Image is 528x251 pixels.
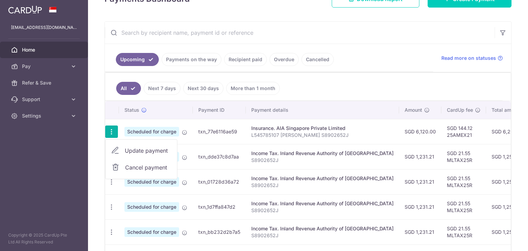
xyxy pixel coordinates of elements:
[22,96,67,103] span: Support
[11,24,77,31] p: [EMAIL_ADDRESS][DOMAIN_NAME]
[399,144,441,169] td: SGD 1,231.21
[251,175,394,182] div: Income Tax. Inland Revenue Authority of [GEOGRAPHIC_DATA]
[246,101,399,119] th: Payment details
[399,194,441,219] td: SGD 1,231.21
[447,107,473,113] span: CardUp fee
[124,107,139,113] span: Status
[144,82,180,95] a: Next 7 days
[405,107,422,113] span: Amount
[399,119,441,144] td: SGD 6,120.00
[193,119,246,144] td: txn_77e6116ae59
[441,219,486,244] td: SGD 21.55 MLTAX25R
[441,169,486,194] td: SGD 21.55 MLTAX25R
[22,79,67,86] span: Refer & Save
[162,53,221,66] a: Payments on the way
[441,144,486,169] td: SGD 21.55 MLTAX25R
[441,55,496,62] span: Read more on statuses
[105,22,495,44] input: Search by recipient name, payment id or reference
[492,107,514,113] span: Total amt.
[124,227,179,237] span: Scheduled for charge
[399,169,441,194] td: SGD 1,231.21
[124,127,179,137] span: Scheduled for charge
[193,101,246,119] th: Payment ID
[301,53,334,66] a: Cancelled
[269,53,299,66] a: Overdue
[8,6,42,14] img: CardUp
[441,194,486,219] td: SGD 21.55 MLTAX25R
[251,232,394,239] p: S8902652J
[251,157,394,164] p: S8902652J
[183,82,223,95] a: Next 30 days
[22,112,67,119] span: Settings
[224,53,267,66] a: Recipient paid
[251,150,394,157] div: Income Tax. Inland Revenue Authority of [GEOGRAPHIC_DATA]
[226,82,280,95] a: More than 1 month
[441,119,486,144] td: SGD 144.12 25AMEX21
[22,63,67,70] span: Pay
[124,177,179,187] span: Scheduled for charge
[193,169,246,194] td: txn_01728d36a72
[251,207,394,214] p: S8902652J
[116,53,159,66] a: Upcoming
[399,219,441,244] td: SGD 1,231.21
[193,144,246,169] td: txn_dde37c8d7aa
[441,55,503,62] a: Read more on statuses
[251,200,394,207] div: Income Tax. Inland Revenue Authority of [GEOGRAPHIC_DATA]
[124,202,179,212] span: Scheduled for charge
[251,225,394,232] div: Income Tax. Inland Revenue Authority of [GEOGRAPHIC_DATA]
[251,125,394,132] div: Insurance. AIA Singapore Private Limited
[116,82,141,95] a: All
[251,132,394,139] p: L545785107 [PERSON_NAME] S8902652J
[22,46,67,53] span: Home
[193,219,246,244] td: txn_bb232d2b7a5
[251,182,394,189] p: S8902652J
[193,194,246,219] td: txn_1d7ffa847d2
